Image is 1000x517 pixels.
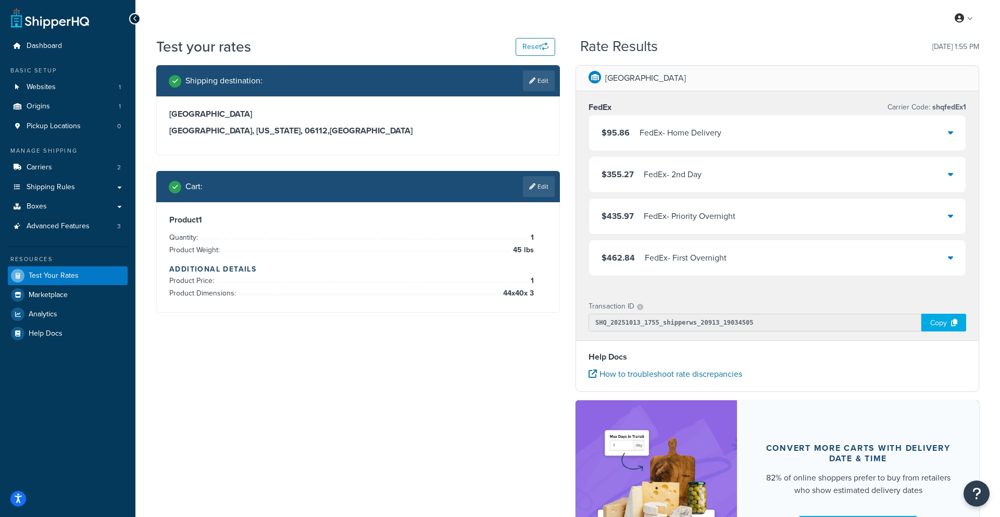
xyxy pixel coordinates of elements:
a: Dashboard [8,36,128,56]
button: Open Resource Center [964,481,990,507]
p: Transaction ID [589,299,634,314]
h3: [GEOGRAPHIC_DATA], [US_STATE], 06112 , [GEOGRAPHIC_DATA] [169,126,547,136]
li: Carriers [8,158,128,177]
span: 44 x 40 x 3 [501,287,534,300]
span: Help Docs [29,329,63,338]
a: Help Docs [8,324,128,343]
span: Test Your Rates [29,272,79,280]
div: Copy [921,314,966,331]
span: Carriers [27,163,52,172]
a: Marketplace [8,286,128,304]
span: $355.27 [602,168,634,180]
div: FedEx - First Overnight [645,251,727,265]
a: Edit [523,176,555,197]
span: Product Price: [169,275,217,286]
li: Pickup Locations [8,117,128,136]
span: Dashboard [27,42,62,51]
span: $462.84 [602,252,635,264]
h1: Test your rates [156,36,251,57]
h2: Rate Results [580,39,658,55]
span: Product Weight: [169,244,222,255]
h2: Shipping destination : [185,76,262,85]
div: 82% of online shoppers prefer to buy from retailers who show estimated delivery dates [762,472,954,497]
a: Pickup Locations0 [8,117,128,136]
span: Origins [27,102,50,111]
a: How to troubleshoot rate discrepancies [589,368,742,380]
a: Analytics [8,305,128,324]
button: Reset [516,38,555,56]
span: Product Dimensions: [169,288,239,299]
h2: Cart : [185,182,203,191]
span: 45 lbs [510,244,534,256]
div: Basic Setup [8,66,128,75]
span: 1 [528,275,534,287]
span: Analytics [29,310,57,319]
a: Websites1 [8,78,128,97]
h3: FedEx [589,102,611,113]
a: Advanced Features3 [8,217,128,236]
span: $435.97 [602,210,634,222]
div: FedEx - Priority Overnight [644,209,735,224]
span: 1 [119,83,121,92]
span: Boxes [27,202,47,211]
span: Websites [27,83,56,92]
span: $95.86 [602,127,630,139]
span: Pickup Locations [27,122,81,131]
h3: [GEOGRAPHIC_DATA] [169,109,547,119]
a: Boxes [8,197,128,216]
span: Shipping Rules [27,183,75,192]
span: Advanced Features [27,222,90,231]
div: FedEx - 2nd Day [644,167,702,182]
p: [GEOGRAPHIC_DATA] [605,71,686,85]
span: 1 [528,231,534,244]
span: shqfedEx1 [930,102,966,113]
a: Origins1 [8,97,128,116]
a: Shipping Rules [8,178,128,197]
div: Convert more carts with delivery date & time [762,443,954,464]
span: Marketplace [29,291,68,300]
div: FedEx - Home Delivery [640,126,721,140]
li: Websites [8,78,128,97]
li: Origins [8,97,128,116]
p: [DATE] 1:55 PM [932,40,979,54]
span: 3 [117,222,121,231]
p: Carrier Code: [888,100,966,115]
h4: Additional Details [169,264,547,275]
h3: Product 1 [169,215,547,225]
div: Resources [8,255,128,264]
span: Quantity: [169,232,201,243]
h4: Help Docs [589,351,966,363]
span: 1 [119,102,121,111]
span: 2 [117,163,121,172]
span: 0 [117,122,121,131]
a: Carriers2 [8,158,128,177]
a: Edit [523,70,555,91]
li: Advanced Features [8,217,128,236]
a: Test Your Rates [8,266,128,285]
div: Manage Shipping [8,146,128,155]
